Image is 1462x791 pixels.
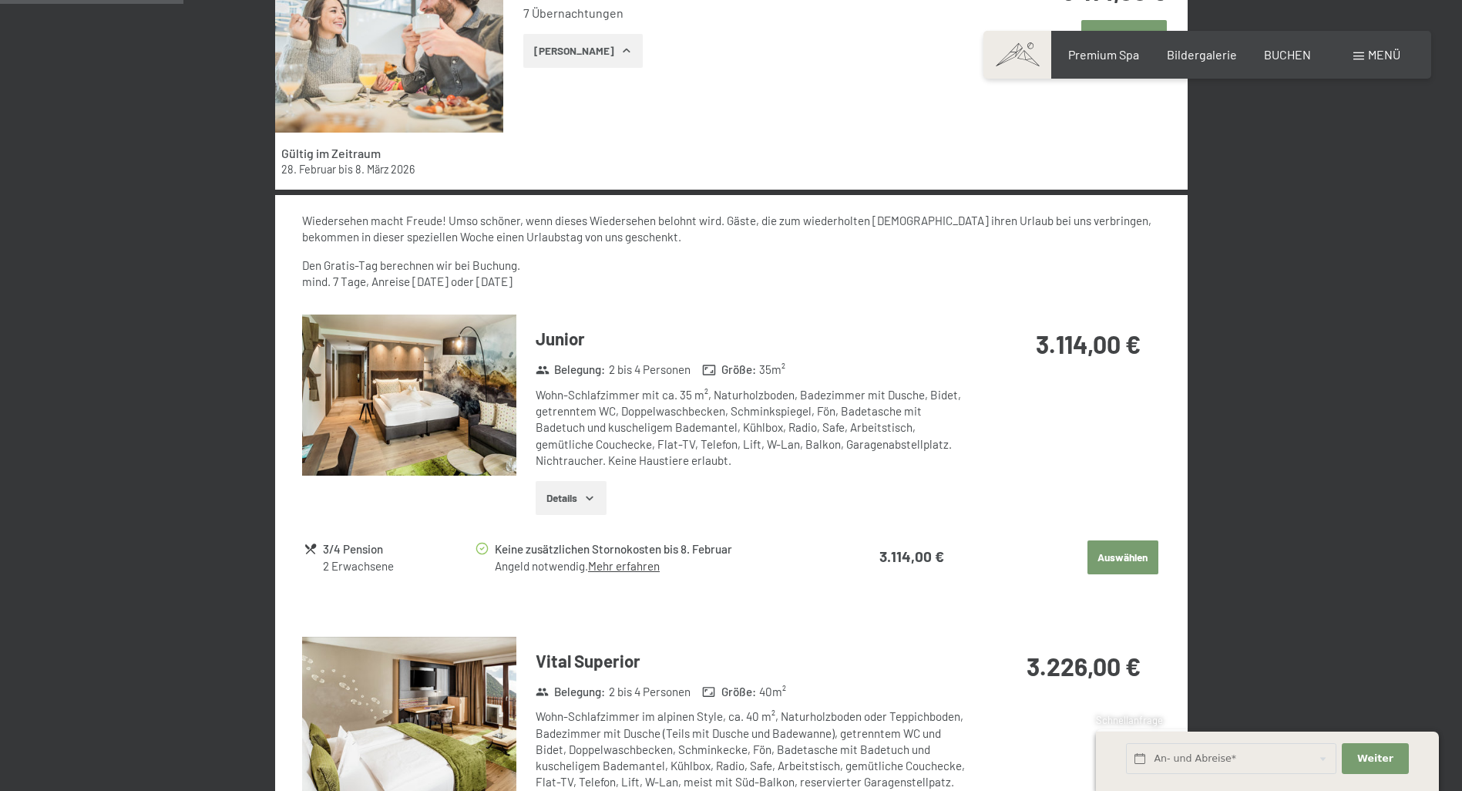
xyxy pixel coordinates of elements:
[1027,651,1141,681] strong: 3.226,00 €
[536,649,966,673] h3: Vital Superior
[1342,743,1408,775] button: Weiter
[302,213,1160,246] p: Wiedersehen macht Freude! Umso schöner, wenn dieses Wiedersehen belohnt wird. Gäste, die zum wied...
[588,559,660,573] a: Mehr erfahren
[536,327,966,351] h3: Junior
[759,362,785,378] span: 35 m²
[302,257,1160,291] p: Den Gratis-Tag berechnen wir bei Buchung. mind. 7 Tage, Anreise [DATE] oder [DATE]
[323,558,473,574] div: 2 Erwachsene
[495,558,815,574] div: Angeld notwendig.
[302,315,516,476] img: mss_renderimg.php
[281,146,381,160] strong: Gültig im Zeitraum
[1357,752,1393,766] span: Weiter
[702,362,756,378] strong: Größe :
[1087,540,1158,574] button: Auswählen
[1264,47,1311,62] a: BUCHEN
[609,362,691,378] span: 2 bis 4 Personen
[536,362,606,378] strong: Belegung :
[281,163,336,176] time: 28.02.2026
[523,34,643,68] button: [PERSON_NAME]
[879,547,944,565] strong: 3.114,00 €
[1167,47,1237,62] a: Bildergalerie
[536,387,966,469] div: Wohn-Schlafzimmer mit ca. 35 m², Naturholzboden, Badezimmer mit Dusche, Bidet, getrenntem WC, Dop...
[323,540,473,558] div: 3/4 Pension
[281,162,496,177] div: bis
[1368,47,1400,62] span: Menü
[536,684,606,700] strong: Belegung :
[1096,714,1163,726] span: Schnellanfrage
[523,5,982,22] li: 7 Übernachtungen
[702,684,756,700] strong: Größe :
[495,540,815,558] div: Keine zusätzlichen Stornokosten bis 8. Februar
[1036,329,1141,358] strong: 3.114,00 €
[609,684,691,700] span: 2 bis 4 Personen
[536,481,606,515] button: Details
[759,684,786,700] span: 40 m²
[1081,20,1167,59] button: Auswählen
[355,163,415,176] time: 08.03.2026
[1068,47,1139,62] a: Premium Spa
